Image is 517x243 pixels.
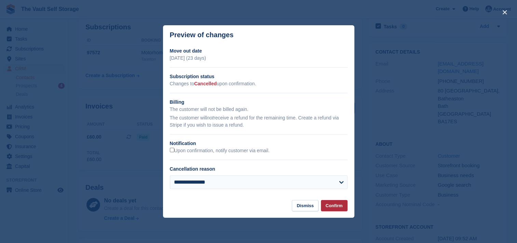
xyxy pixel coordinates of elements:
[170,148,174,152] input: Upon confirmation, notify customer via email.
[170,166,215,172] label: Cancellation reason
[321,200,348,211] button: Confirm
[170,114,348,129] p: The customer will receive a refund for the remaining time. Create a refund via Stripe if you wish...
[170,47,348,55] h2: Move out date
[170,73,348,80] h2: Subscription status
[170,31,234,39] p: Preview of changes
[499,7,510,18] button: close
[170,99,348,106] h2: Billing
[194,81,217,86] span: Cancelled
[207,115,213,120] em: not
[170,106,348,113] p: The customer will not be billed again.
[292,200,318,211] button: Dismiss
[170,55,348,62] p: [DATE] (23 days)
[170,80,348,87] p: Changes to upon confirmation.
[170,140,348,147] h2: Notification
[170,148,270,154] label: Upon confirmation, notify customer via email.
